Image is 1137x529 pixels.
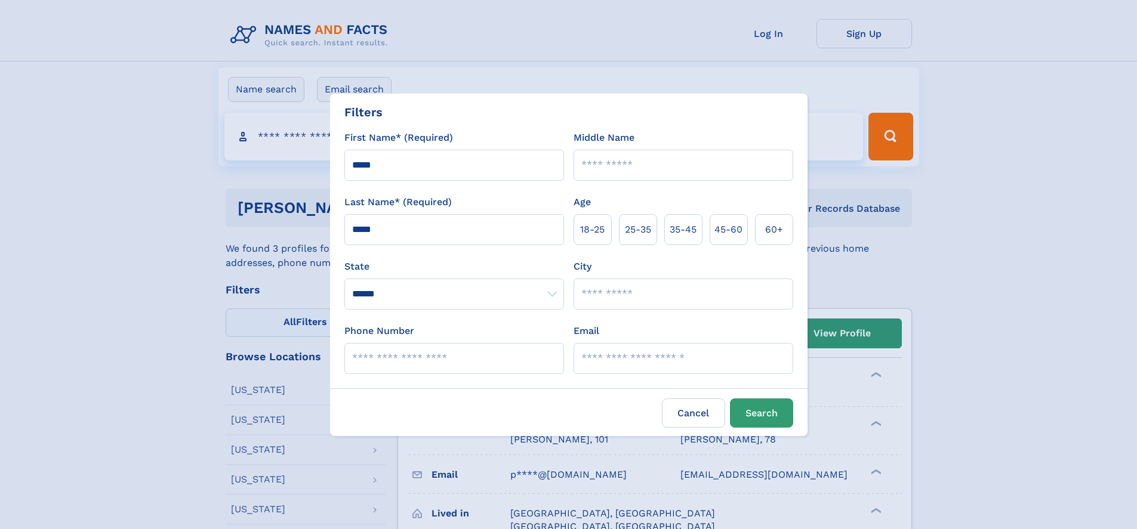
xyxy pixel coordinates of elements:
[344,259,564,274] label: State
[730,398,793,428] button: Search
[625,222,651,237] span: 25‑35
[574,259,591,274] label: City
[574,324,599,338] label: Email
[344,131,453,145] label: First Name* (Required)
[344,195,452,209] label: Last Name* (Required)
[765,222,783,237] span: 60+
[670,222,697,237] span: 35‑45
[344,103,383,121] div: Filters
[580,222,605,237] span: 18‑25
[574,131,634,145] label: Middle Name
[574,195,591,209] label: Age
[662,398,725,428] label: Cancel
[344,324,414,338] label: Phone Number
[714,222,742,237] span: 45‑60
